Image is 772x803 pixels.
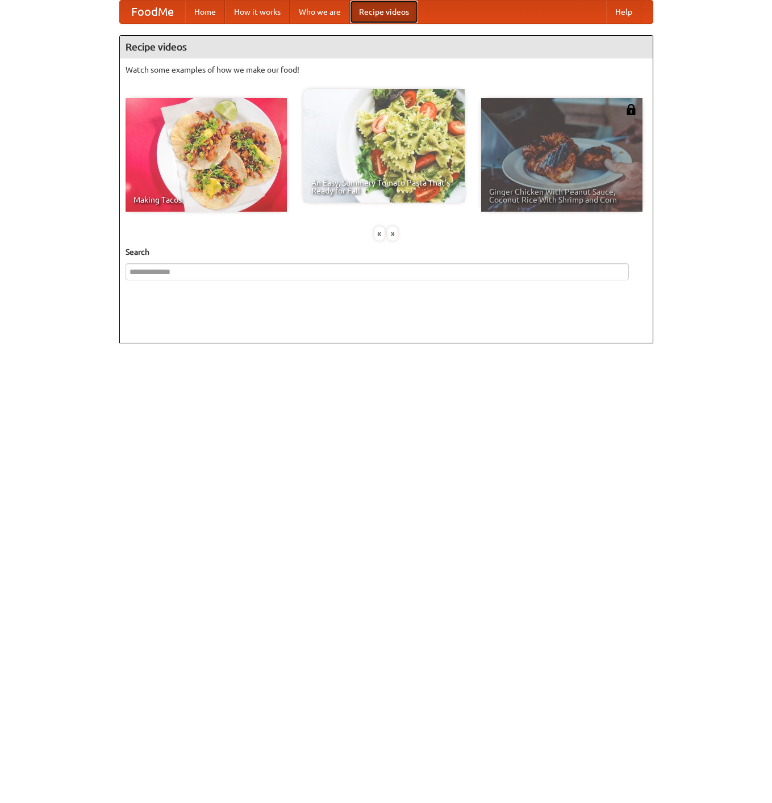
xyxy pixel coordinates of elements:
p: Watch some examples of how we make our food! [126,64,647,75]
span: Making Tacos [133,196,279,204]
div: « [374,226,385,241]
a: Who we are [290,1,350,23]
a: FoodMe [120,1,185,23]
h4: Recipe videos [120,36,653,58]
h5: Search [126,246,647,258]
a: Help [606,1,641,23]
a: Home [185,1,225,23]
a: An Easy, Summery Tomato Pasta That's Ready for Fall [303,89,465,203]
a: How it works [225,1,290,23]
a: Making Tacos [126,98,287,212]
img: 483408.png [625,104,637,115]
div: » [387,226,398,241]
span: An Easy, Summery Tomato Pasta That's Ready for Fall [311,179,457,195]
a: Recipe videos [350,1,418,23]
